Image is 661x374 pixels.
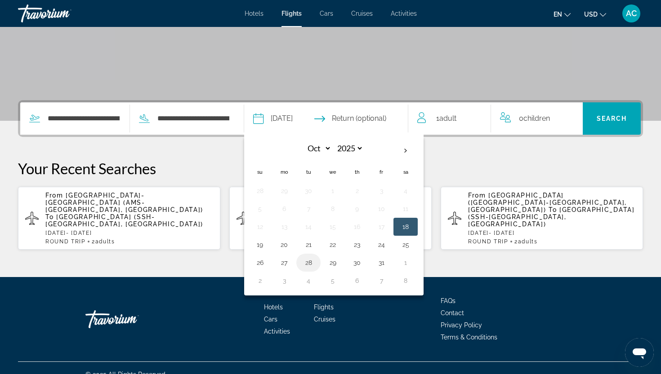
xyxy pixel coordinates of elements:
[398,220,413,233] button: Day 18
[350,256,364,269] button: Day 30
[314,316,335,323] a: Cruises
[326,274,340,287] button: Day 5
[398,185,413,197] button: Day 4
[18,186,220,250] button: From [GEOGRAPHIC_DATA]-[GEOGRAPHIC_DATA] (AMS-[GEOGRAPHIC_DATA], [GEOGRAPHIC_DATA]) To [GEOGRAPHI...
[326,220,340,233] button: Day 15
[18,2,108,25] a: Travorium
[253,274,267,287] button: Day 2
[468,206,635,228] span: [GEOGRAPHIC_DATA] (SSH-[GEOGRAPHIC_DATA], [GEOGRAPHIC_DATA])
[253,185,267,197] button: Day 28
[441,321,482,329] a: Privacy Policy
[248,141,418,290] table: Left calendar grid
[277,220,291,233] button: Day 13
[277,202,291,215] button: Day 6
[350,274,364,287] button: Day 6
[350,220,364,233] button: Day 16
[441,297,456,304] a: FAQs
[301,202,316,215] button: Day 7
[314,304,334,311] a: Flights
[584,8,606,21] button: Change currency
[301,220,316,233] button: Day 14
[391,10,417,17] a: Activities
[18,159,643,177] p: Your Recent Searches
[374,274,389,287] button: Day 7
[301,238,316,251] button: Day 21
[514,238,538,245] span: 2
[45,213,54,220] span: To
[597,115,627,122] span: Search
[468,238,508,245] span: ROUND TRIP
[374,256,389,269] button: Day 31
[277,256,291,269] button: Day 27
[264,304,283,311] a: Hotels
[350,238,364,251] button: Day 23
[398,256,413,269] button: Day 1
[441,186,643,250] button: From [GEOGRAPHIC_DATA] ([GEOGRAPHIC_DATA]-[GEOGRAPHIC_DATA], [GEOGRAPHIC_DATA]) To [GEOGRAPHIC_DA...
[468,230,636,236] p: [DATE] - [DATE]
[468,192,627,213] span: [GEOGRAPHIC_DATA] ([GEOGRAPHIC_DATA]-[GEOGRAPHIC_DATA], [GEOGRAPHIC_DATA])
[45,213,203,228] span: [GEOGRAPHIC_DATA] (SSH-[GEOGRAPHIC_DATA], [GEOGRAPHIC_DATA])
[264,316,277,323] a: Cars
[326,256,340,269] button: Day 29
[253,256,267,269] button: Day 26
[398,238,413,251] button: Day 25
[277,185,291,197] button: Day 29
[374,202,389,215] button: Day 10
[408,102,583,135] button: Travelers: 1 adult, 0 children
[326,238,340,251] button: Day 22
[441,334,497,341] a: Terms & Conditions
[549,206,557,213] span: To
[314,102,386,135] button: Select return date
[301,256,316,269] button: Day 28
[45,192,63,199] span: From
[277,274,291,287] button: Day 3
[302,141,331,156] select: Select month
[625,338,654,367] iframe: Bouton de lancement de la fenêtre de messagerie
[45,238,85,245] span: ROUND TRIP
[92,238,115,245] span: 2
[554,8,571,21] button: Change language
[620,4,643,23] button: User Menu
[519,112,550,125] span: 0
[554,11,562,18] span: en
[441,309,464,317] a: Contact
[281,10,302,17] span: Flights
[320,10,333,17] a: Cars
[301,274,316,287] button: Day 4
[301,185,316,197] button: Day 30
[95,238,115,245] span: Adults
[45,230,213,236] p: [DATE] - [DATE]
[398,274,413,287] button: Day 8
[253,220,267,233] button: Day 12
[277,238,291,251] button: Day 20
[245,10,264,17] a: Hotels
[229,186,432,250] button: From [GEOGRAPHIC_DATA] ([GEOGRAPHIC_DATA]-[GEOGRAPHIC_DATA], [GEOGRAPHIC_DATA]) To [GEOGRAPHIC_DA...
[374,220,389,233] button: Day 17
[518,238,538,245] span: Adults
[326,185,340,197] button: Day 1
[468,192,486,199] span: From
[374,238,389,251] button: Day 24
[584,11,598,18] span: USD
[85,306,175,333] a: Go Home
[334,141,363,156] select: Select year
[350,202,364,215] button: Day 9
[20,102,641,135] div: Search widget
[253,102,293,135] button: Select depart date
[351,10,373,17] a: Cruises
[264,328,290,335] a: Activities
[253,238,267,251] button: Day 19
[393,141,418,161] button: Next month
[45,192,203,213] span: [GEOGRAPHIC_DATA]-[GEOGRAPHIC_DATA] (AMS-[GEOGRAPHIC_DATA], [GEOGRAPHIC_DATA])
